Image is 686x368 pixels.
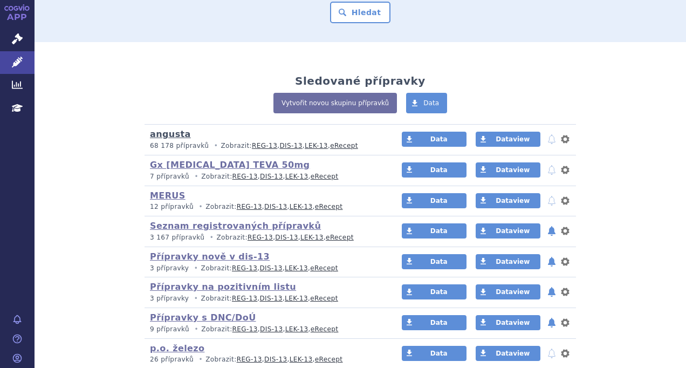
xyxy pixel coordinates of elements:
[546,316,557,329] button: notifikace
[560,194,571,207] button: nastavení
[430,166,448,174] span: Data
[402,284,467,299] a: Data
[196,355,205,364] i: •
[150,325,189,333] span: 9 přípravků
[150,251,270,262] a: Přípravky nově v dis-13
[259,295,282,302] a: DIS-13
[150,142,209,149] span: 68 178 přípravků
[310,295,338,302] a: eRecept
[232,264,257,272] a: REG-13
[150,234,204,241] span: 3 167 přípravků
[150,282,296,292] a: Přípravky na pozitivním listu
[496,258,530,265] span: Dataview
[496,288,530,296] span: Dataview
[232,295,257,302] a: REG-13
[285,325,308,333] a: LEK-13
[546,224,557,237] button: notifikace
[150,172,381,181] p: Zobrazit: , , ,
[150,264,381,273] p: Zobrazit: , , ,
[476,315,540,330] a: Dataview
[402,193,467,208] a: Data
[546,285,557,298] button: notifikace
[546,347,557,360] button: notifikace
[560,347,571,360] button: nastavení
[279,142,302,149] a: DIS-13
[260,173,283,180] a: DIS-13
[476,193,540,208] a: Dataview
[402,346,467,361] a: Data
[150,173,189,180] span: 7 přípravků
[248,234,273,241] a: REG-13
[476,284,540,299] a: Dataview
[150,325,381,334] p: Zobrazit: , , ,
[546,163,557,176] button: notifikace
[300,234,324,241] a: LEK-13
[237,203,262,210] a: REG-13
[402,162,467,178] a: Data
[560,285,571,298] button: nastavení
[150,295,189,302] span: 3 přípravky
[252,142,277,149] a: REG-13
[402,315,467,330] a: Data
[476,162,540,178] a: Dataview
[232,325,258,333] a: REG-13
[150,343,204,353] a: p.o. železo
[150,312,256,323] a: Přípravky s DNC/DoÚ
[260,325,283,333] a: DIS-13
[430,288,448,296] span: Data
[150,264,189,272] span: 3 přípravky
[275,234,298,241] a: DIS-13
[232,173,258,180] a: REG-13
[402,254,467,269] a: Data
[430,227,448,235] span: Data
[496,135,530,143] span: Dataview
[560,255,571,268] button: nastavení
[295,74,426,87] h2: Sledované přípravky
[207,233,216,242] i: •
[285,173,308,180] a: LEK-13
[259,264,282,272] a: DIS-13
[191,325,201,334] i: •
[264,356,287,363] a: DIS-13
[150,190,186,201] a: MERUS
[560,133,571,146] button: nastavení
[211,141,221,151] i: •
[546,194,557,207] button: notifikace
[430,350,448,357] span: Data
[430,135,448,143] span: Data
[150,202,381,212] p: Zobrazit: , , ,
[406,93,447,113] a: Data
[496,197,530,205] span: Dataview
[150,221,321,231] a: Seznam registrovaných přípravků
[150,355,381,364] p: Zobrazit: , , ,
[150,356,194,363] span: 26 přípravků
[264,203,287,210] a: DIS-13
[560,224,571,237] button: nastavení
[150,141,381,151] p: Zobrazit: , , ,
[330,142,358,149] a: eRecept
[311,173,339,180] a: eRecept
[196,202,205,212] i: •
[476,223,540,238] a: Dataview
[315,356,343,363] a: eRecept
[476,346,540,361] a: Dataview
[496,319,530,326] span: Dataview
[191,172,201,181] i: •
[150,294,381,303] p: Zobrazit: , , ,
[310,264,338,272] a: eRecept
[430,319,448,326] span: Data
[546,133,557,146] button: notifikace
[402,132,467,147] a: Data
[326,234,354,241] a: eRecept
[237,356,262,363] a: REG-13
[290,356,313,363] a: LEK-13
[430,258,448,265] span: Data
[150,160,310,170] a: Gx [MEDICAL_DATA] TEVA 50mg
[423,99,439,107] span: Data
[402,223,467,238] a: Data
[330,2,391,23] button: Hledat
[476,132,540,147] a: Dataview
[496,227,530,235] span: Dataview
[191,264,201,273] i: •
[285,264,308,272] a: LEK-13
